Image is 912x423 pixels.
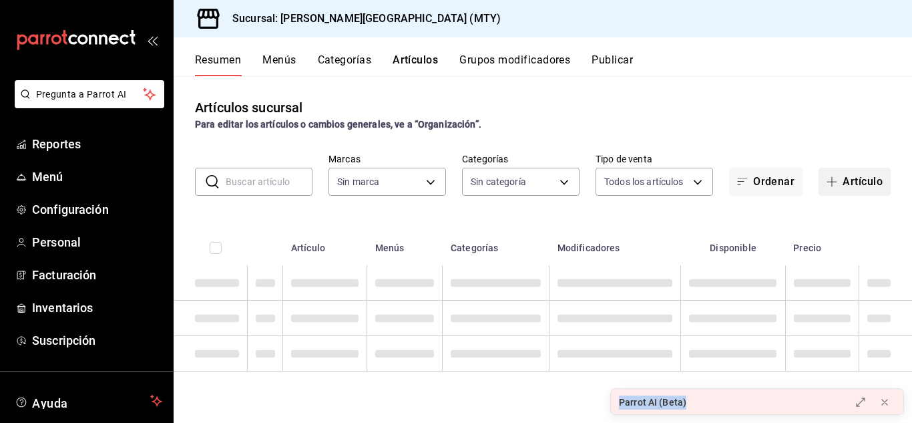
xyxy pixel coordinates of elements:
[681,223,785,265] th: Disponible
[549,223,681,265] th: Modificadores
[32,393,145,409] span: Ayuda
[32,299,162,317] span: Inventarios
[9,97,164,111] a: Pregunta a Parrot AI
[471,175,526,188] span: Sin categoría
[147,35,158,45] button: open_drawer_menu
[195,53,912,76] div: navigation tabs
[729,168,803,196] button: Ordenar
[592,53,633,76] button: Publicar
[195,119,481,130] strong: Para editar los artículos o cambios generales, ve a “Organización”.
[819,168,891,196] button: Artículo
[459,53,570,76] button: Grupos modificadores
[318,53,372,76] button: Categorías
[367,223,443,265] th: Menús
[32,168,162,186] span: Menú
[32,331,162,349] span: Suscripción
[785,223,859,265] th: Precio
[462,154,580,164] label: Categorías
[32,266,162,284] span: Facturación
[36,88,144,102] span: Pregunta a Parrot AI
[32,200,162,219] span: Configuración
[262,53,296,76] button: Menús
[443,223,549,265] th: Categorías
[195,98,302,118] div: Artículos sucursal
[596,154,713,164] label: Tipo de venta
[32,135,162,153] span: Reportes
[222,11,501,27] h3: Sucursal: [PERSON_NAME][GEOGRAPHIC_DATA] (MTY)
[283,223,367,265] th: Artículo
[604,175,684,188] span: Todos los artículos
[393,53,438,76] button: Artículos
[226,168,312,195] input: Buscar artículo
[619,396,686,410] div: Parrot AI (Beta)
[328,154,446,164] label: Marcas
[195,53,241,76] button: Resumen
[337,175,379,188] span: Sin marca
[32,233,162,251] span: Personal
[15,80,164,108] button: Pregunta a Parrot AI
